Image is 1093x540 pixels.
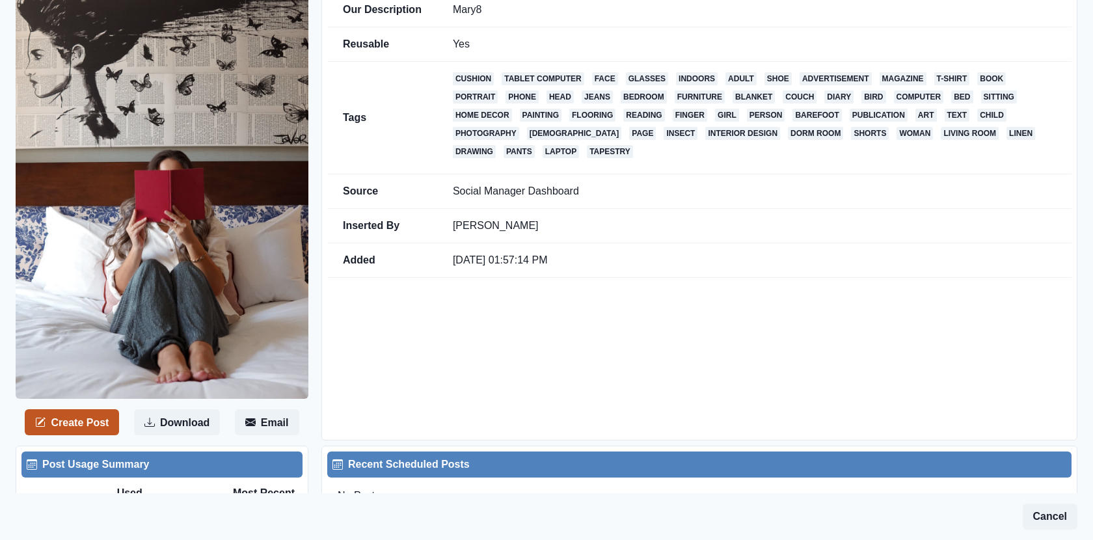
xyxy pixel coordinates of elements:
a: art [915,109,937,122]
a: home decor [453,109,512,122]
a: linen [1006,127,1035,140]
td: Inserted By [327,209,437,243]
a: computer [894,90,944,103]
td: Reusable [327,27,437,62]
a: indoors [676,72,718,85]
a: book [977,72,1006,85]
a: blanket [733,90,775,103]
a: bedroom [621,90,667,103]
a: cushion [453,72,494,85]
a: barefoot [792,109,841,122]
a: phone [506,90,539,103]
a: shorts [851,127,889,140]
a: glasses [626,72,668,85]
a: [PERSON_NAME] [453,220,539,231]
a: adult [725,72,757,85]
a: drawing [453,145,496,158]
a: diary [824,90,854,103]
a: advertisement [800,72,872,85]
a: flooring [569,109,615,122]
a: person [747,109,785,122]
td: Source [327,174,437,209]
td: [DATE] 01:57:14 PM [437,243,1072,278]
td: Added [327,243,437,278]
div: Used [117,485,206,501]
a: head [546,90,574,103]
div: Most Recent [206,485,295,501]
a: reading [623,109,664,122]
a: bed [951,90,973,103]
a: dorm room [788,127,843,140]
p: Social Manager Dashboard [453,185,1056,198]
a: magazine [880,72,926,85]
a: portrait [453,90,498,103]
a: tapestry [587,145,633,158]
a: child [977,109,1006,122]
a: painting [520,109,561,122]
button: Download [134,409,220,435]
div: Recent Scheduled Posts [332,457,1066,472]
a: bird [861,90,885,103]
a: pants [504,145,535,158]
a: text [945,109,970,122]
a: finger [673,109,707,122]
a: living room [941,127,999,140]
button: Cancel [1023,504,1077,530]
a: face [592,72,618,85]
a: girl [715,109,739,122]
a: sitting [981,90,1017,103]
a: t-shirt [934,72,970,85]
a: [DEMOGRAPHIC_DATA] [527,127,622,140]
a: publication [850,109,908,122]
a: photography [453,127,519,140]
a: tablet computer [502,72,584,85]
a: insect [664,127,697,140]
div: Post Usage Summary [27,457,297,472]
a: couch [783,90,816,103]
a: page [629,127,656,140]
button: Create Post [25,409,119,435]
a: laptop [543,145,579,158]
td: Yes [437,27,1072,62]
button: Email [235,409,299,435]
a: jeans [582,90,613,103]
a: woman [897,127,933,140]
td: Tags [327,62,437,174]
a: shoe [764,72,792,85]
a: interior design [705,127,780,140]
div: No Posts... [327,478,1072,514]
a: furniture [675,90,725,103]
